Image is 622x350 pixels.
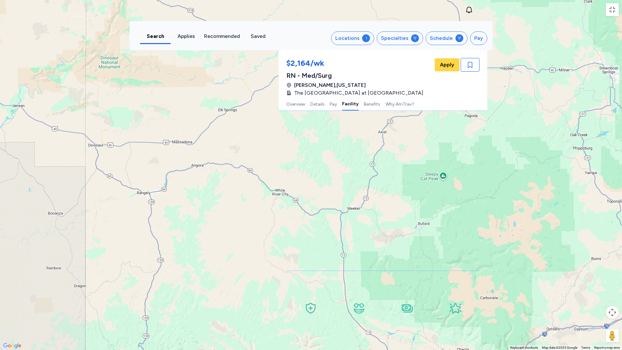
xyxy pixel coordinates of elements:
div: 1 [362,34,370,42]
span: Apply [440,61,454,69]
button: Pay [470,31,487,45]
div: Saved [245,32,271,40]
div: Schedule [430,34,453,42]
div: RN - Med/Surg [286,71,427,80]
button: Apply [435,58,459,71]
button: Why AmTrav? [386,97,414,111]
button: Locations1 [331,31,374,45]
div: Recommended [204,32,240,40]
span: The [GEOGRAPHIC_DATA] at [GEOGRAPHIC_DATA] [294,89,423,97]
button: Benefits [364,97,380,111]
div: Specialties [381,34,409,42]
div: Applies [173,32,199,40]
span: [PERSON_NAME] , [US_STATE] [294,81,366,89]
button: Schedule [426,31,467,45]
div: Search [143,32,168,40]
button: Pay [330,97,337,111]
div: $2,164/wk [286,58,427,70]
button: Overview [286,97,305,111]
div: Locations [335,34,360,42]
button: Facility [342,97,359,111]
div: Pay [474,34,483,42]
button: Details [310,97,325,111]
button: Specialties [377,31,423,45]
